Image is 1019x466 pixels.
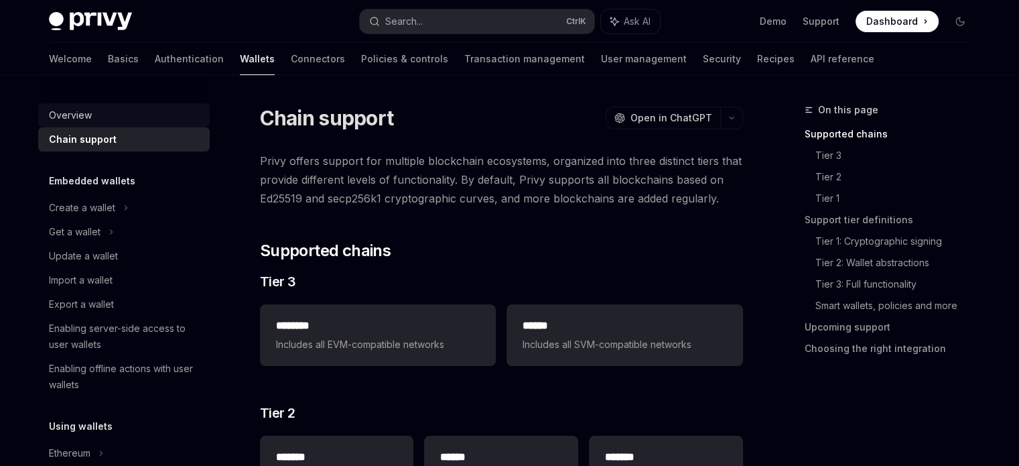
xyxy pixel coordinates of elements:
[49,248,118,264] div: Update a wallet
[38,316,210,357] a: Enabling server-side access to user wallets
[506,304,742,366] a: **** *Includes all SVM-compatible networks
[815,252,981,274] a: Tier 2: Wallet abstractions
[523,337,726,353] span: Includes all SVM-compatible networks
[49,445,90,461] div: Ethereum
[49,200,115,216] div: Create a wallet
[757,43,795,75] a: Recipes
[49,131,117,148] div: Chain support
[805,338,981,359] a: Choosing the right integration
[49,361,202,393] div: Enabling offline actions with user wallets
[108,43,139,75] a: Basics
[49,296,114,312] div: Export a wallet
[601,9,660,34] button: Ask AI
[464,43,585,75] a: Transaction management
[260,106,393,130] h1: Chain support
[38,127,210,152] a: Chain support
[38,244,210,268] a: Update a wallet
[815,188,981,209] a: Tier 1
[360,9,594,34] button: Search...CtrlK
[260,240,391,261] span: Supported chains
[703,43,741,75] a: Security
[240,43,275,75] a: Wallets
[49,272,113,288] div: Import a wallet
[815,295,981,316] a: Smart wallets, policies and more
[49,224,100,240] div: Get a wallet
[803,15,839,28] a: Support
[276,337,480,353] span: Includes all EVM-compatible networks
[818,102,878,118] span: On this page
[155,43,224,75] a: Authentication
[38,292,210,316] a: Export a wallet
[815,274,981,295] a: Tier 3: Full functionality
[760,15,787,28] a: Demo
[601,43,687,75] a: User management
[49,107,92,123] div: Overview
[260,152,743,208] span: Privy offers support for multiple blockchain ecosystems, organized into three distinct tiers that...
[866,15,918,28] span: Dashboard
[38,268,210,292] a: Import a wallet
[38,103,210,127] a: Overview
[856,11,939,32] a: Dashboard
[49,12,132,31] img: dark logo
[949,11,971,32] button: Toggle dark mode
[361,43,448,75] a: Policies & controls
[624,15,651,28] span: Ask AI
[38,357,210,397] a: Enabling offline actions with user wallets
[260,304,496,366] a: **** ***Includes all EVM-compatible networks
[811,43,874,75] a: API reference
[815,166,981,188] a: Tier 2
[291,43,345,75] a: Connectors
[260,272,296,291] span: Tier 3
[260,404,295,422] span: Tier 2
[805,123,981,145] a: Supported chains
[630,111,712,125] span: Open in ChatGPT
[815,145,981,166] a: Tier 3
[49,321,202,353] div: Enabling server-side access to user wallets
[49,173,135,189] h5: Embedded wallets
[385,13,423,30] div: Search...
[805,316,981,338] a: Upcoming support
[49,43,92,75] a: Welcome
[606,107,720,129] button: Open in ChatGPT
[815,231,981,252] a: Tier 1: Cryptographic signing
[805,209,981,231] a: Support tier definitions
[566,16,586,27] span: Ctrl K
[49,418,113,434] h5: Using wallets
